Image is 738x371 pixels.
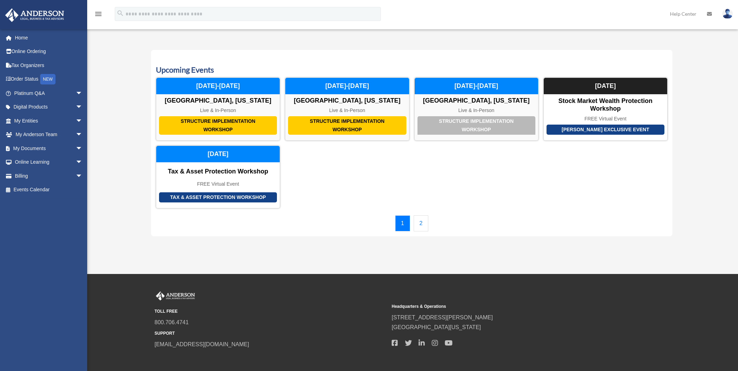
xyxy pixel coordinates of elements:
[159,192,277,202] div: Tax & Asset Protection Workshop
[156,78,280,95] div: [DATE]-[DATE]
[722,9,733,19] img: User Pic
[5,183,90,197] a: Events Calendar
[76,100,90,114] span: arrow_drop_down
[76,155,90,170] span: arrow_drop_down
[415,107,538,113] div: Live & In-Person
[392,303,624,310] small: Headquarters & Operations
[155,330,387,337] small: SUPPORT
[392,314,493,320] a: [STREET_ADDRESS][PERSON_NAME]
[76,114,90,128] span: arrow_drop_down
[76,128,90,142] span: arrow_drop_down
[5,114,93,128] a: My Entitiesarrow_drop_down
[415,97,538,105] div: [GEOGRAPHIC_DATA], [US_STATE]
[392,324,481,330] a: [GEOGRAPHIC_DATA][US_STATE]
[155,319,189,325] a: 800.706.4741
[285,77,409,141] a: Structure Implementation Workshop [GEOGRAPHIC_DATA], [US_STATE] Live & In-Person [DATE]-[DATE]
[155,341,249,347] a: [EMAIL_ADDRESS][DOMAIN_NAME]
[3,8,66,22] img: Anderson Advisors Platinum Portal
[155,291,196,300] img: Anderson Advisors Platinum Portal
[544,78,667,95] div: [DATE]
[5,72,93,87] a: Order StatusNEW
[156,146,280,208] a: Tax & Asset Protection Workshop Tax & Asset Protection Workshop FREE Virtual Event [DATE]
[156,77,280,141] a: Structure Implementation Workshop [GEOGRAPHIC_DATA], [US_STATE] Live & In-Person [DATE]-[DATE]
[544,116,667,122] div: FREE Virtual Event
[116,9,124,17] i: search
[285,78,409,95] div: [DATE]-[DATE]
[414,215,429,231] a: 2
[288,116,406,135] div: Structure Implementation Workshop
[395,215,410,231] a: 1
[156,146,280,163] div: [DATE]
[5,58,93,72] a: Tax Organizers
[76,141,90,156] span: arrow_drop_down
[543,77,668,141] a: [PERSON_NAME] Exclusive Event Stock Market Wealth Protection Workshop FREE Virtual Event [DATE]
[156,168,280,176] div: Tax & Asset Protection Workshop
[5,86,93,100] a: Platinum Q&Aarrow_drop_down
[5,45,93,59] a: Online Ordering
[156,107,280,113] div: Live & In-Person
[94,10,103,18] i: menu
[156,65,668,75] h3: Upcoming Events
[5,141,93,155] a: My Documentsarrow_drop_down
[5,169,93,183] a: Billingarrow_drop_down
[76,169,90,183] span: arrow_drop_down
[5,128,93,142] a: My Anderson Teamarrow_drop_down
[5,155,93,169] a: Online Learningarrow_drop_down
[155,308,387,315] small: TOLL FREE
[5,100,93,114] a: Digital Productsarrow_drop_down
[417,116,535,135] div: Structure Implementation Workshop
[156,97,280,105] div: [GEOGRAPHIC_DATA], [US_STATE]
[5,31,93,45] a: Home
[544,97,667,112] div: Stock Market Wealth Protection Workshop
[76,86,90,101] span: arrow_drop_down
[415,78,538,95] div: [DATE]-[DATE]
[94,12,103,18] a: menu
[159,116,277,135] div: Structure Implementation Workshop
[285,97,409,105] div: [GEOGRAPHIC_DATA], [US_STATE]
[285,107,409,113] div: Live & In-Person
[414,77,539,141] a: Structure Implementation Workshop [GEOGRAPHIC_DATA], [US_STATE] Live & In-Person [DATE]-[DATE]
[156,181,280,187] div: FREE Virtual Event
[40,74,55,84] div: NEW
[547,125,664,135] div: [PERSON_NAME] Exclusive Event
